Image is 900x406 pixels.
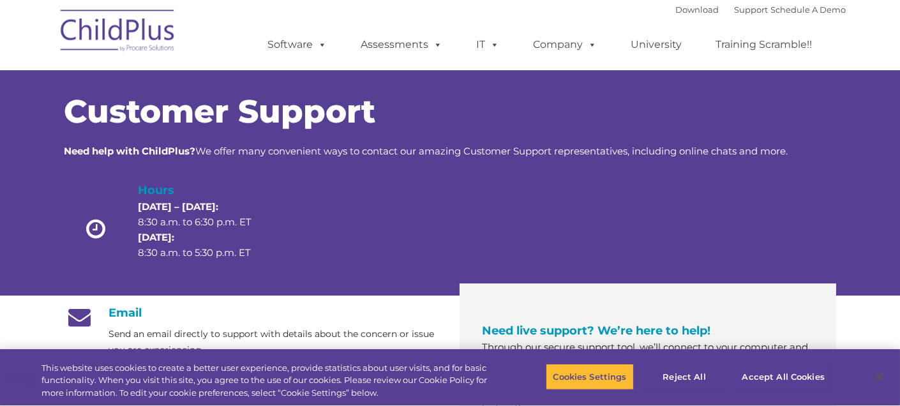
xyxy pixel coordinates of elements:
[645,363,724,390] button: Reject All
[138,199,273,260] p: 8:30 a.m. to 6:30 p.m. ET 8:30 a.m. to 5:30 p.m. ET
[735,363,832,390] button: Accept All Cookies
[138,200,218,213] strong: [DATE] – [DATE]:
[546,363,633,390] button: Cookies Settings
[675,4,846,15] font: |
[866,363,894,391] button: Close
[138,231,174,243] strong: [DATE]:
[41,362,495,400] div: This website uses cookies to create a better user experience, provide statistics about user visit...
[520,32,610,57] a: Company
[675,4,719,15] a: Download
[618,32,694,57] a: University
[348,32,455,57] a: Assessments
[482,324,710,338] span: Need live support? We’re here to help!
[463,32,512,57] a: IT
[64,92,375,131] span: Customer Support
[770,4,846,15] a: Schedule A Demo
[255,32,340,57] a: Software
[54,1,182,64] img: ChildPlus by Procare Solutions
[138,181,273,199] h4: Hours
[64,306,440,320] h4: Email
[734,4,768,15] a: Support
[109,326,440,358] p: Send an email directly to support with details about the concern or issue you are experiencing.
[64,145,195,157] strong: Need help with ChildPlus?
[703,32,825,57] a: Training Scramble!!
[64,145,788,157] span: We offer many convenient ways to contact our amazing Customer Support representatives, including ...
